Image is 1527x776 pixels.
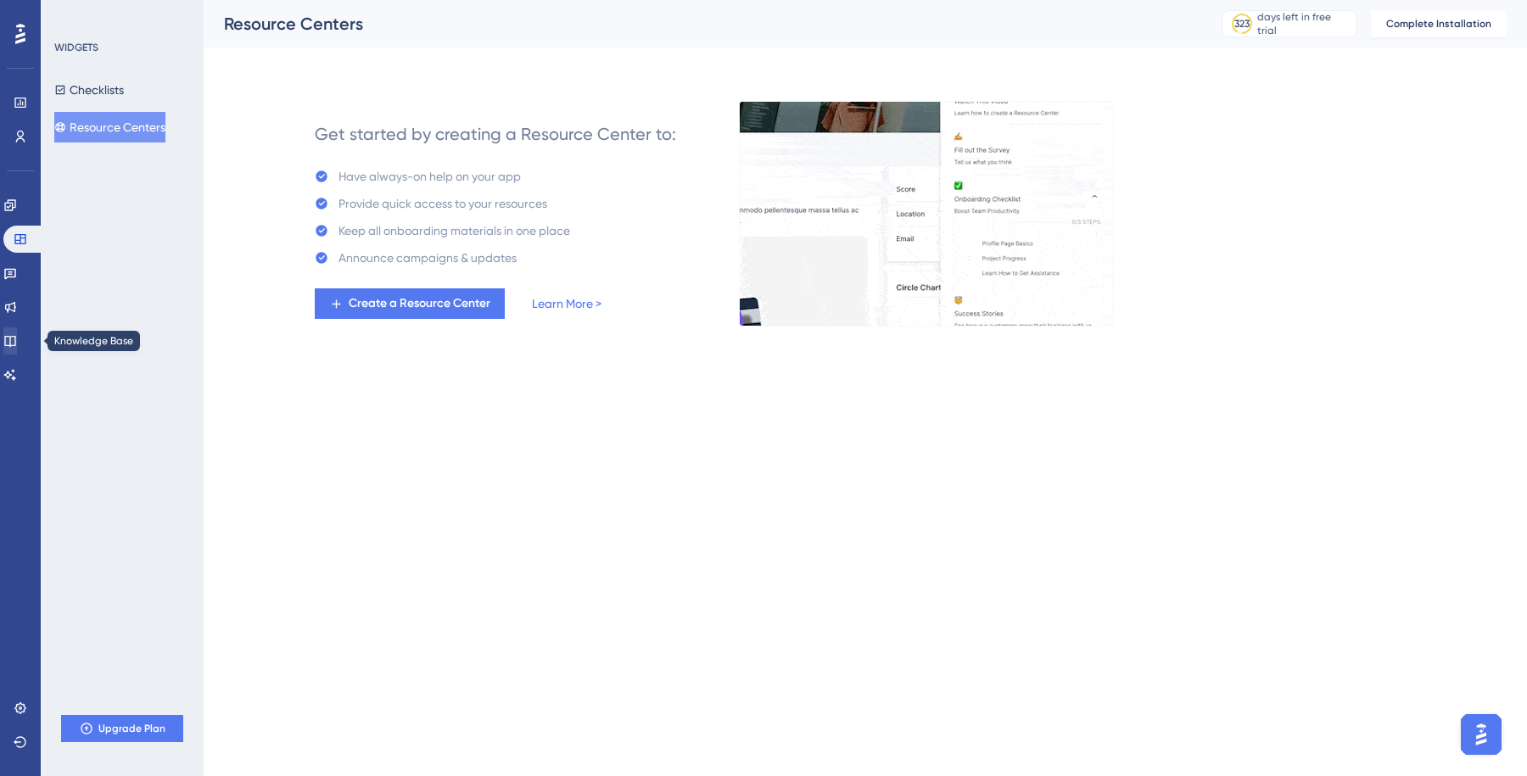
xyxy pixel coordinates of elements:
div: WIDGETS [54,41,98,54]
div: 323 [1234,17,1250,31]
img: 0356d1974f90e2cc51a660023af54dec.gif [739,101,1114,327]
button: Upgrade Plan [61,715,183,742]
span: Complete Installation [1386,17,1491,31]
div: Have always-on help on your app [338,166,521,187]
button: Checklists [54,75,124,105]
div: Get started by creating a Resource Center to: [315,122,676,146]
iframe: UserGuiding AI Assistant Launcher [1456,709,1507,760]
div: Keep all onboarding materials in one place [338,221,570,241]
span: Create a Resource Center [349,293,490,314]
div: Provide quick access to your resources [338,193,547,214]
button: Complete Installation [1371,10,1507,37]
a: Learn More > [532,293,601,314]
span: Upgrade Plan [98,722,165,735]
div: days left in free trial [1257,10,1351,37]
div: Announce campaigns & updates [338,248,517,268]
button: Create a Resource Center [315,288,505,319]
button: Resource Centers [54,112,165,142]
div: Resource Centers [224,12,1179,36]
